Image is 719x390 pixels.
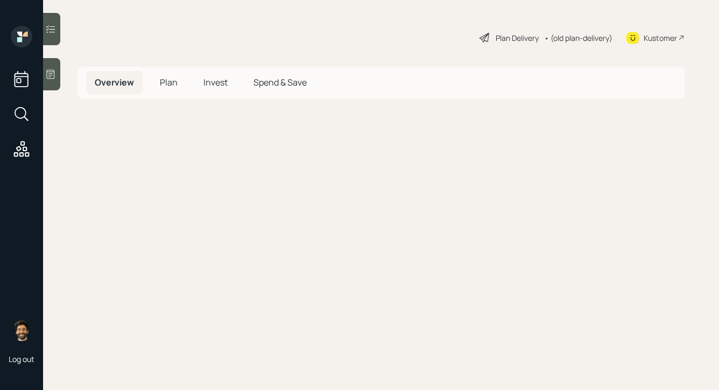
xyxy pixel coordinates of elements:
[9,354,34,364] div: Log out
[496,32,539,44] div: Plan Delivery
[11,320,32,341] img: eric-schwartz-headshot.png
[253,76,307,88] span: Spend & Save
[95,76,134,88] span: Overview
[644,32,677,44] div: Kustomer
[160,76,178,88] span: Plan
[544,32,612,44] div: • (old plan-delivery)
[203,76,228,88] span: Invest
